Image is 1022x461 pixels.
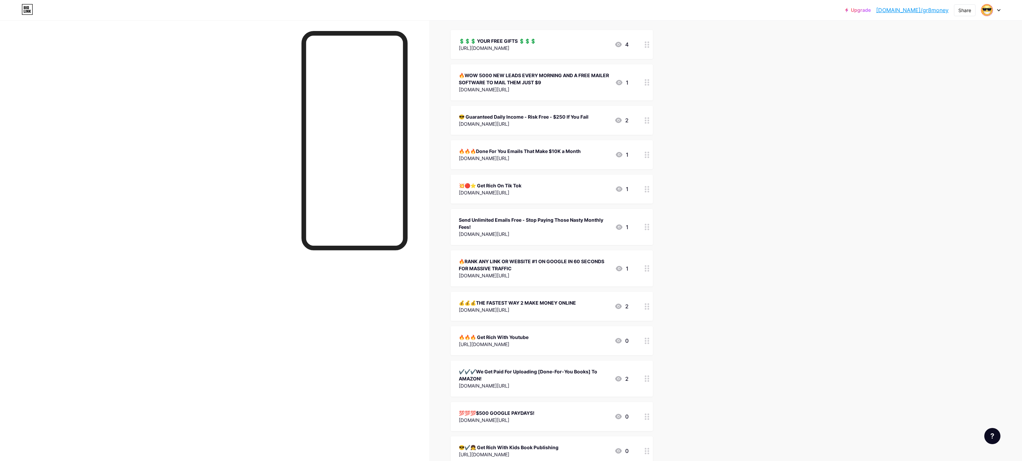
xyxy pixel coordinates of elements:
div: 0 [614,447,629,455]
div: [DOMAIN_NAME][URL] [459,189,521,196]
div: 💯💯💯$500 GOOGLE PAYDAYS! [459,409,535,417]
div: [DOMAIN_NAME][URL] [459,272,610,279]
div: Share [958,7,971,14]
div: 🔥WOW 5000 NEW LEADS EVERY MORNING AND A FREE MAILER SOFTWARE TO MAIL THEM JUST $9 [459,72,610,86]
div: ✔️✔️✔️We Get Paid For Uploading [Done-For-You Books] To AMAZON! [459,368,609,382]
a: Upgrade [845,7,871,13]
div: [URL][DOMAIN_NAME] [459,451,558,458]
div: 😎✔️👧 Get Rich With Kids Book Publishing [459,444,558,451]
div: [DOMAIN_NAME][URL] [459,382,609,389]
div: [URL][DOMAIN_NAME] [459,44,536,52]
div: 0 [614,337,629,345]
div: [URL][DOMAIN_NAME] [459,341,529,348]
div: 0 [614,412,629,421]
div: 2 [614,375,629,383]
div: 🔥🔥🔥Done For You Emails That Make $10K a Month [459,148,581,155]
div: [DOMAIN_NAME][URL] [459,417,535,424]
div: [DOMAIN_NAME][URL] [459,86,610,93]
div: 1 [615,79,629,87]
div: Send Unlimited Emails Free - Stop Paying Those Nasty Monthly Fees! [459,216,610,230]
div: 💲💲💲 YOUR FREE GIFTS 💲💲💲 [459,37,536,44]
div: 💥🔴⭐️ Get Rich On Tik Tok [459,182,521,189]
div: [DOMAIN_NAME][URL] [459,155,581,162]
div: 1 [615,151,629,159]
div: 2 [614,116,629,124]
div: [DOMAIN_NAME][URL] [459,230,610,238]
img: gr8money [981,4,993,17]
div: [DOMAIN_NAME][URL] [459,306,576,313]
a: [DOMAIN_NAME]/gr8money [876,6,949,14]
div: 4 [614,40,629,49]
div: 🔥RANK ANY LINK OR WEBSITE #1 ON GOOGLE IN 60 SECONDS FOR MASSIVE TRAFFIC [459,258,610,272]
div: 1 [615,185,629,193]
div: 😎 Guaranteed Daily Income - Risk Free - $250 If You Fail [459,113,588,120]
div: 🔥🔥🔥 Get Rich With Youtube [459,334,529,341]
div: 💰💰💰THE FASTEST WAY 2 MAKE MONEY ONLINE [459,299,576,306]
div: 1 [615,265,629,273]
div: 1 [615,223,629,231]
div: [DOMAIN_NAME][URL] [459,120,588,127]
div: 2 [614,302,629,310]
